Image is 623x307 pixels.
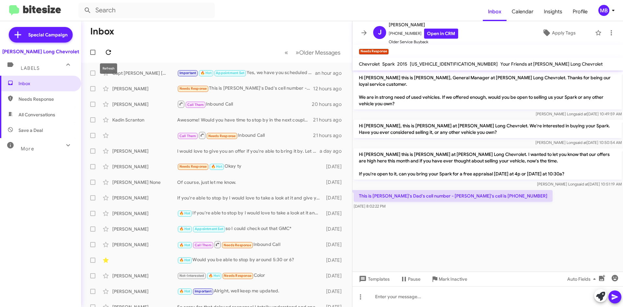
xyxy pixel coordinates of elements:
[577,182,588,186] span: said at
[593,5,616,16] button: MB
[177,195,323,201] div: If you're able to stop by I would love to take a look at it and give you a competitive offer!
[598,5,609,16] div: MB
[224,243,251,247] span: Needs Response
[112,288,177,295] div: [PERSON_NAME]
[562,273,604,285] button: Auto Fields
[313,117,347,123] div: 21 hours ago
[177,117,313,123] div: Awesome! Would you have time to stop by in the next couple of days so I can give you an offer?
[179,71,196,75] span: Important
[483,2,507,21] span: Inbox
[9,27,73,43] a: Special Campaign
[408,273,421,285] span: Pause
[179,243,190,247] span: 🔥 Hot
[500,61,603,67] span: Your Friends at [PERSON_NAME] Long Chevrolet
[112,241,177,248] div: [PERSON_NAME]
[296,48,299,57] span: »
[439,273,467,285] span: Mark Inactive
[112,117,177,123] div: Kadin Scranton
[281,46,292,59] button: Previous
[312,101,347,108] div: 20 hours ago
[195,227,223,231] span: Appointment Set
[315,70,347,76] div: an hour ago
[354,120,622,138] p: Hi [PERSON_NAME], this is [PERSON_NAME] at [PERSON_NAME] Long Chevrolet. We're interested in buyi...
[100,63,117,74] div: Refresh
[177,272,323,279] div: Color
[112,226,177,232] div: [PERSON_NAME]
[224,274,251,278] span: Needs Response
[323,257,347,263] div: [DATE]
[568,2,593,21] span: Profile
[112,195,177,201] div: [PERSON_NAME]
[177,100,312,108] div: Inbound Call
[525,27,592,39] button: Apply Tags
[18,111,55,118] span: All Conversations
[389,39,458,45] span: Older Service Buyback
[507,2,539,21] a: Calendar
[112,273,177,279] div: [PERSON_NAME]
[179,86,207,91] span: Needs Response
[536,111,622,116] span: [PERSON_NAME] Long [DATE] 10:49:59 AM
[352,273,395,285] button: Templates
[378,27,382,38] span: J
[177,179,323,185] div: Of course, just let me know.
[195,289,212,293] span: Important
[177,131,313,139] div: Inbound Call
[354,190,553,202] p: This is [PERSON_NAME]'s Dad's cell number - [PERSON_NAME]'s cell is [PHONE_NUMBER]
[28,32,67,38] span: Special Campaign
[426,273,472,285] button: Mark Inactive
[112,163,177,170] div: [PERSON_NAME]
[292,46,344,59] button: Next
[323,195,347,201] div: [DATE]
[410,61,498,67] span: [US_VEHICLE_IDENTIFICATION_NUMBER]
[179,258,190,262] span: 🔥 Hot
[177,288,323,295] div: Alright, well keep me updated.
[179,211,190,215] span: 🔥 Hot
[552,27,576,39] span: Apply Tags
[358,273,390,285] span: Templates
[216,71,244,75] span: Appointment Set
[112,70,177,76] div: Capt [PERSON_NAME] [PERSON_NAME]
[313,132,347,139] div: 21 hours ago
[18,127,43,134] span: Save a Deal
[179,274,204,278] span: Not-Interested
[323,273,347,279] div: [DATE]
[537,182,622,186] span: [PERSON_NAME] Long [DATE] 10:51:19 AM
[359,49,389,55] small: Needs Response
[281,46,344,59] nav: Page navigation example
[575,140,587,145] span: said at
[354,204,385,209] span: [DATE] 8:02:22 PM
[177,210,323,217] div: If you're able to stop by I would love to take a look at it and give you an offer!
[177,69,315,77] div: Yes, we have you scheduled for 2:30. [STREET_ADDRESS]
[2,48,79,55] div: [PERSON_NAME] Long Chevrolet
[177,148,320,154] div: I would love to give you an offer if you're able to bring it by. Let me know what time works best.
[79,3,215,18] input: Search
[209,274,220,278] span: 🔥 Hot
[323,288,347,295] div: [DATE]
[359,61,380,67] span: Chevrolet
[313,85,347,92] div: 12 hours ago
[18,96,74,102] span: Needs Response
[535,140,622,145] span: [PERSON_NAME] Long [DATE] 10:50:54 AM
[424,29,458,39] a: Open in CRM
[211,164,222,169] span: 🔥 Hot
[179,134,196,138] span: Call Them
[112,179,177,185] div: [PERSON_NAME] None
[354,148,622,180] p: Hi [PERSON_NAME] this is [PERSON_NAME] at [PERSON_NAME] Long Chevrolet. I wanted to let you know ...
[177,163,323,170] div: Okay ty
[179,227,190,231] span: 🔥 Hot
[389,29,458,39] span: [PHONE_NUMBER]
[323,226,347,232] div: [DATE]
[395,273,426,285] button: Pause
[567,273,598,285] span: Auto Fields
[285,48,288,57] span: «
[201,71,212,75] span: 🔥 Hot
[208,134,236,138] span: Needs Response
[323,163,347,170] div: [DATE]
[179,289,190,293] span: 🔥 Hot
[323,210,347,217] div: [DATE]
[112,210,177,217] div: [PERSON_NAME]
[21,65,40,71] span: Labels
[539,2,568,21] a: Insights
